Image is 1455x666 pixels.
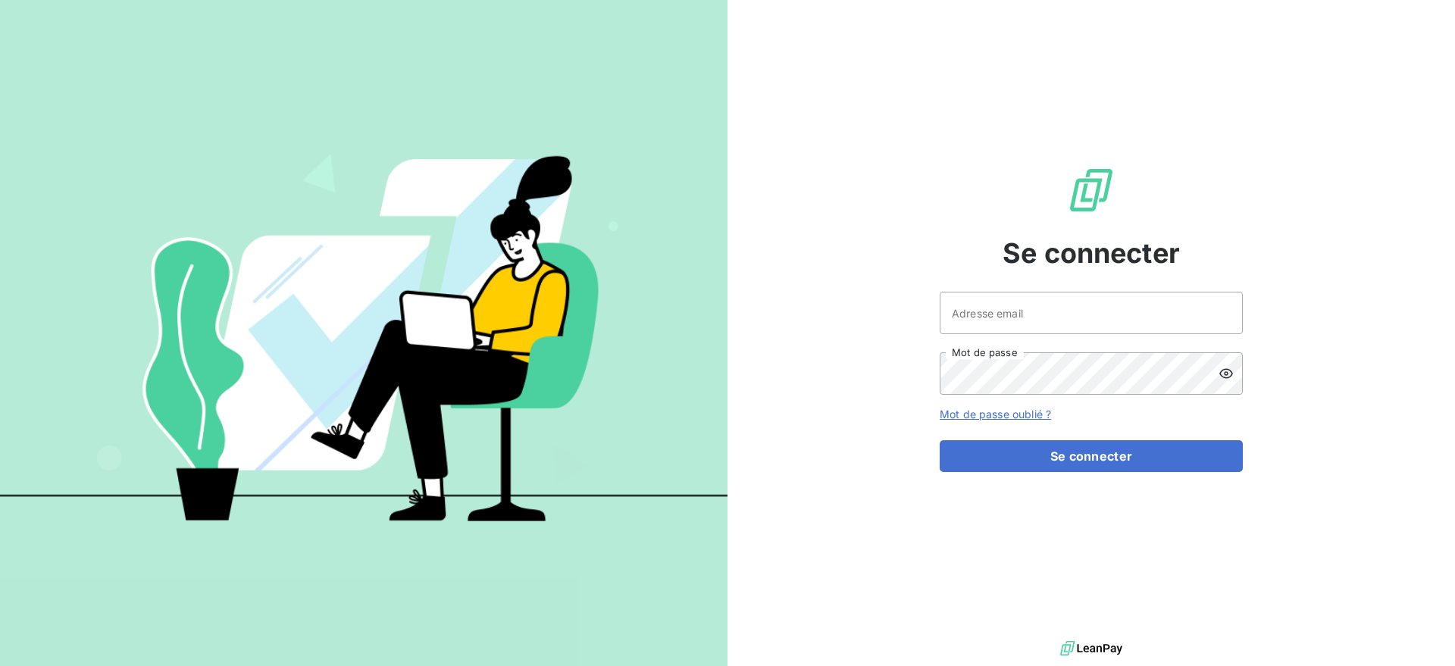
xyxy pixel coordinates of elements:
img: logo [1060,637,1122,660]
img: Logo LeanPay [1067,166,1115,214]
button: Se connecter [940,440,1243,472]
a: Mot de passe oublié ? [940,408,1051,421]
span: Se connecter [1003,233,1180,274]
input: placeholder [940,292,1243,334]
